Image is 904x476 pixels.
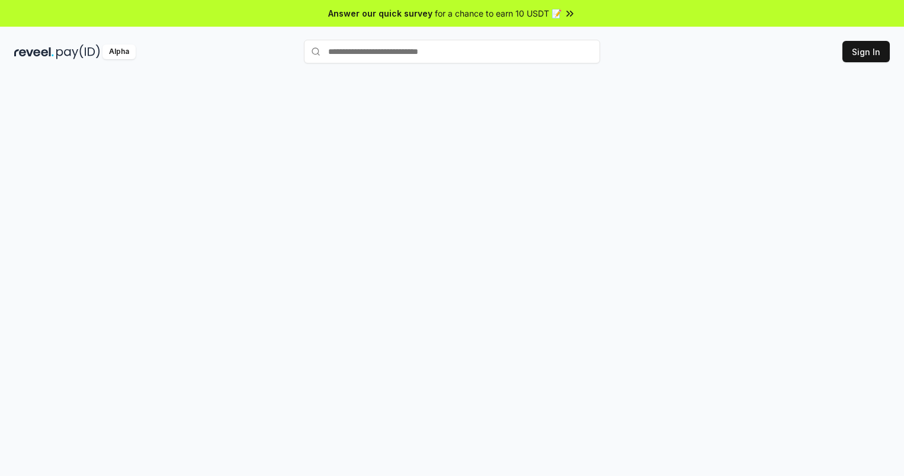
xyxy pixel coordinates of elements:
span: for a chance to earn 10 USDT 📝 [435,7,562,20]
img: reveel_dark [14,44,54,59]
span: Answer our quick survey [328,7,432,20]
div: Alpha [102,44,136,59]
img: pay_id [56,44,100,59]
button: Sign In [842,41,890,62]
